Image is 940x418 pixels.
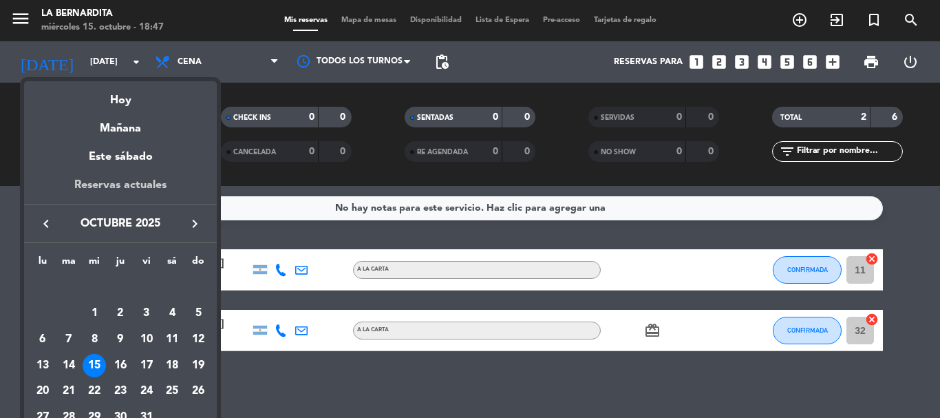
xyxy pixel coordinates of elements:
button: keyboard_arrow_right [182,215,207,233]
td: 23 de octubre de 2025 [107,379,133,405]
td: 15 de octubre de 2025 [81,353,107,379]
div: Mañana [24,109,217,138]
td: 17 de octubre de 2025 [133,353,160,379]
td: 11 de octubre de 2025 [160,326,186,353]
td: 19 de octubre de 2025 [185,353,211,379]
th: sábado [160,253,186,275]
td: 7 de octubre de 2025 [56,326,82,353]
td: 4 de octubre de 2025 [160,301,186,327]
div: 11 [160,328,184,351]
i: keyboard_arrow_left [38,216,54,232]
td: 16 de octubre de 2025 [107,353,133,379]
td: 12 de octubre de 2025 [185,326,211,353]
div: 5 [186,302,210,325]
div: 8 [83,328,106,351]
div: Reservas actuales [24,176,217,205]
div: 7 [57,328,81,351]
div: 6 [31,328,54,351]
div: 17 [135,354,158,377]
div: 21 [57,380,81,404]
td: 2 de octubre de 2025 [107,301,133,327]
td: 10 de octubre de 2025 [133,326,160,353]
div: 24 [135,380,158,404]
div: 4 [160,302,184,325]
span: octubre 2025 [58,215,182,233]
div: 10 [135,328,158,351]
td: 20 de octubre de 2025 [30,379,56,405]
button: keyboard_arrow_left [34,215,58,233]
td: 8 de octubre de 2025 [81,326,107,353]
div: 2 [109,302,132,325]
div: 19 [186,354,210,377]
div: 3 [135,302,158,325]
th: miércoles [81,253,107,275]
div: 13 [31,354,54,377]
td: 1 de octubre de 2025 [81,301,107,327]
div: Este sábado [24,138,217,176]
td: 21 de octubre de 2025 [56,379,82,405]
th: viernes [133,253,160,275]
td: 25 de octubre de 2025 [160,379,186,405]
div: 23 [109,380,132,404]
td: 13 de octubre de 2025 [30,353,56,379]
td: 26 de octubre de 2025 [185,379,211,405]
td: 9 de octubre de 2025 [107,326,133,353]
td: 3 de octubre de 2025 [133,301,160,327]
th: jueves [107,253,133,275]
th: lunes [30,253,56,275]
td: OCT. [30,275,211,301]
div: Hoy [24,81,217,109]
div: 9 [109,328,132,351]
div: 22 [83,380,106,404]
div: 25 [160,380,184,404]
td: 5 de octubre de 2025 [185,301,211,327]
div: 26 [186,380,210,404]
i: keyboard_arrow_right [186,216,203,232]
th: martes [56,253,82,275]
td: 6 de octubre de 2025 [30,326,56,353]
div: 15 [83,354,106,377]
td: 18 de octubre de 2025 [160,353,186,379]
div: 16 [109,354,132,377]
div: 18 [160,354,184,377]
div: 1 [83,302,106,325]
td: 24 de octubre de 2025 [133,379,160,405]
td: 14 de octubre de 2025 [56,353,82,379]
div: 20 [31,380,54,404]
th: domingo [185,253,211,275]
div: 12 [186,328,210,351]
td: 22 de octubre de 2025 [81,379,107,405]
div: 14 [57,354,81,377]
